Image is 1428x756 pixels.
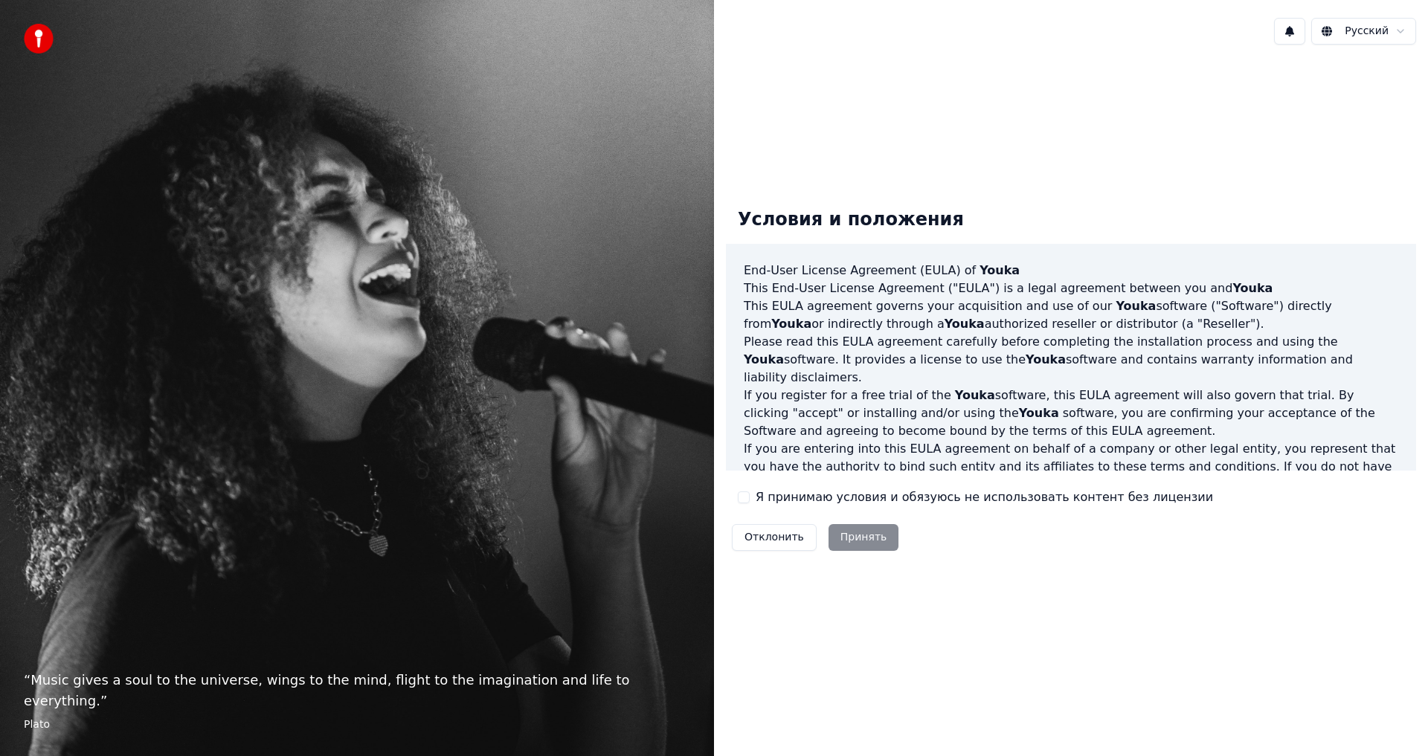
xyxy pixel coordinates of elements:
[744,262,1398,280] h3: End-User License Agreement (EULA) of
[955,388,995,402] span: Youka
[1116,299,1156,313] span: Youka
[980,263,1020,277] span: Youka
[24,24,54,54] img: youka
[744,352,784,366] span: Youka
[1026,352,1066,366] span: Youka
[945,317,985,331] span: Youka
[726,196,976,244] div: Условия и положения
[744,440,1398,511] p: If you are entering into this EULA agreement on behalf of a company or other legal entity, you re...
[1019,406,1059,420] span: Youka
[744,297,1398,333] p: This EULA agreement governs your acquisition and use of our software ("Software") directly from o...
[24,670,690,711] p: “ Music gives a soul to the universe, wings to the mind, flight to the imagination and life to ev...
[756,488,1213,506] label: Я принимаю условия и обязуюсь не использовать контент без лицензии
[771,317,811,331] span: Youka
[744,280,1398,297] p: This End-User License Agreement ("EULA") is a legal agreement between you and
[744,387,1398,440] p: If you register for a free trial of the software, this EULA agreement will also govern that trial...
[744,333,1398,387] p: Please read this EULA agreement carefully before completing the installation process and using th...
[732,524,817,551] button: Отклонить
[24,717,690,732] footer: Plato
[1232,281,1273,295] span: Youka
